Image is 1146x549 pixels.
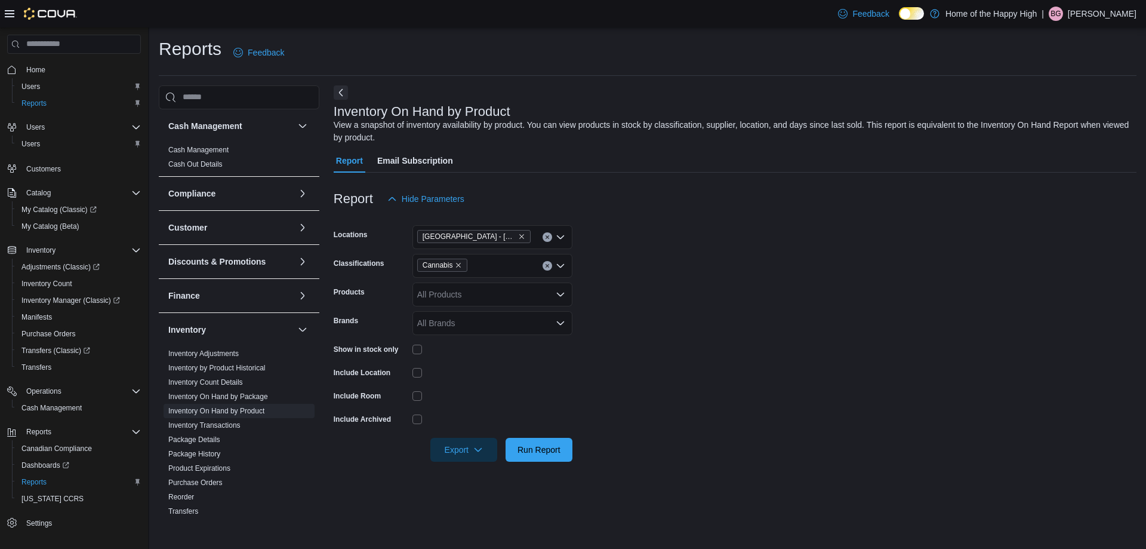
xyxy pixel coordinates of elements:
a: Inventory On Hand by Package [168,392,268,401]
span: Cannabis [417,259,468,272]
button: Remove Cannabis from selection in this group [455,262,462,269]
span: Users [21,139,40,149]
button: Users [12,78,146,95]
a: Purchase Orders [17,327,81,341]
span: Catalog [21,186,141,200]
span: Cash Management [21,403,82,413]
span: Customers [21,161,141,176]
label: Include Archived [334,415,391,424]
img: Cova [24,8,77,20]
span: Inventory Transactions [168,421,241,430]
span: Hide Parameters [402,193,464,205]
button: Discounts & Promotions [168,256,293,268]
span: Product Expirations [168,464,230,473]
a: Reports [17,96,51,111]
span: Adjustments (Classic) [21,262,100,272]
span: Feedback [248,47,284,59]
button: Purchase Orders [12,326,146,342]
p: [PERSON_NAME] [1068,7,1136,21]
span: Email Subscription [377,149,453,173]
span: Package Details [168,435,220,444]
button: Export [430,438,497,462]
a: Home [21,63,50,77]
a: Inventory On Hand by Product [168,407,264,415]
h3: Compliance [168,188,215,200]
span: Inventory Count Details [168,378,243,387]
span: Feedback [852,8,889,20]
span: Reports [17,96,141,111]
button: Cash Management [12,400,146,416]
a: Inventory by Product Historical [168,364,266,372]
a: My Catalog (Beta) [17,219,84,234]
span: My Catalog (Beta) [21,222,79,231]
span: Inventory Count [21,279,72,289]
span: Settings [21,516,141,530]
span: Inventory Count [17,277,141,291]
span: Transfers (Classic) [17,343,141,358]
span: Dashboards [21,461,69,470]
span: [US_STATE] CCRS [21,494,84,504]
button: Home [2,61,146,78]
a: Manifests [17,310,57,324]
span: Canadian Compliance [21,444,92,453]
button: Inventory Count [12,275,146,292]
button: Reports [12,95,146,112]
button: Operations [21,384,66,398]
button: Inventory [295,323,310,337]
div: Bryton Garstin [1049,7,1063,21]
h3: Cash Management [168,120,242,132]
label: Classifications [334,259,384,268]
button: Reports [12,474,146,490]
button: Next [334,85,348,100]
button: Users [2,119,146,136]
a: Reports [17,475,51,489]
span: Users [21,82,40,91]
span: Catalog [26,188,51,198]
a: Cash Out Details [168,160,223,168]
div: Cash Management [159,143,319,176]
span: My Catalog (Beta) [17,219,141,234]
a: Dashboards [17,458,74,473]
div: Inventory [159,346,319,523]
button: Cash Management [295,119,310,133]
a: Inventory Adjustments [168,349,239,358]
a: Feedback [229,41,289,65]
span: Operations [26,387,61,396]
a: Transfers [17,360,56,375]
h3: Customer [168,222,207,234]
label: Locations [334,230,368,240]
span: Settings [26,519,52,528]
span: Reports [21,99,47,108]
button: Settings [2,514,146,532]
span: BG [1050,7,1061,21]
button: Cash Management [168,120,293,132]
a: Package History [168,450,220,458]
button: Open list of options [556,318,565,328]
button: Clear input [543,232,552,242]
span: Reports [17,475,141,489]
span: Manifests [17,310,141,324]
a: Transfers [168,507,198,516]
input: Dark Mode [899,7,924,20]
span: Home [21,62,141,77]
span: Transfers (Classic) [21,346,90,355]
button: Customers [2,160,146,177]
button: Inventory [168,324,293,336]
h3: Finance [168,290,200,302]
a: Reorder [168,493,194,501]
span: Reports [21,477,47,487]
button: Compliance [168,188,293,200]
button: Clear input [543,261,552,271]
a: Product Expirations [168,464,230,473]
button: Hide Parameters [383,187,469,211]
span: Cash Management [17,401,141,415]
button: Customer [168,222,293,234]
span: Operations [21,384,141,398]
h1: Reports [159,37,221,61]
span: Report [336,149,363,173]
span: Inventory Manager (Classic) [21,296,120,305]
span: Transfers [17,360,141,375]
h3: Inventory [168,324,206,336]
